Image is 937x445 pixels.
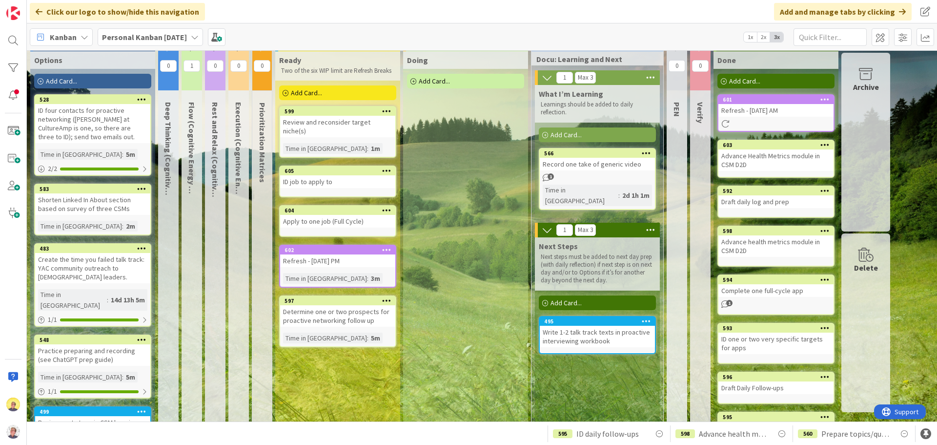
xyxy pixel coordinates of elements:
div: 528ID four contacts for proactive networking ([PERSON_NAME] at CultureAmp is one, so there are th... [35,95,150,143]
span: Doing [407,55,428,65]
div: Record one take of generic video [540,158,655,170]
div: Create the time you failed talk track: YAC community outreach to [DEMOGRAPHIC_DATA] leaders. [35,253,150,283]
div: Time in [GEOGRAPHIC_DATA] [543,185,618,206]
div: Refresh - [DATE] PM [280,254,395,267]
div: 548Practice preparing and recording (see ChatGPT prep guide) [35,336,150,366]
div: 3m [368,273,383,284]
div: 596Draft Daily Follow-ups [718,373,834,394]
div: 548 [35,336,150,344]
div: 593 [718,324,834,333]
div: 566 [544,150,655,157]
a: 583Shorten Linked In About section based on survey of three CSMsTime in [GEOGRAPHIC_DATA]:2m [34,184,151,235]
span: Add Card... [46,77,77,85]
a: 483Create the time you failed talk track: YAC community outreach to [DEMOGRAPHIC_DATA] leaders.Ti... [34,243,151,327]
span: Add Card... [291,88,322,97]
div: 595 [553,429,572,438]
a: 605ID job to apply to [279,166,396,197]
div: 499 [40,408,150,415]
div: ID job to apply to [280,175,395,188]
div: 605ID job to apply to [280,167,395,188]
a: 603Advance Health Metrics module in CSM D2D [717,140,835,178]
span: Next Steps [539,241,578,251]
div: Click our logo to show/hide this navigation [30,3,205,21]
span: Docu: Learning and Next [536,54,651,64]
a: 566Record one take of generic videoTime in [GEOGRAPHIC_DATA]:2d 1h 1m [539,148,656,210]
div: 592 [718,187,834,195]
span: 0 [692,60,709,72]
span: 0 [160,60,177,72]
img: Visit kanbanzone.com [6,6,20,20]
div: 583Shorten Linked In About section based on survey of three CSMs [35,185,150,215]
div: 604 [280,206,395,215]
span: Prepare topics/questions for for info interview call with [PERSON_NAME] at CultureAmp [821,428,891,440]
a: 592Draft daily log and prep [717,186,835,218]
div: Review and reconsider target niche(s) [280,116,395,137]
div: 1/1 [35,314,150,326]
span: Prioritization Matrices [258,103,267,183]
a: 598Advance health metrics module in CSM D2D [717,226,835,267]
span: 0 [207,60,224,72]
div: 483Create the time you failed talk track: YAC community outreach to [DEMOGRAPHIC_DATA] leaders. [35,244,150,283]
a: 599Review and reconsider target niche(s)Time in [GEOGRAPHIC_DATA]:1m [279,106,396,158]
div: 566Record one take of generic video [540,149,655,170]
div: Time in [GEOGRAPHIC_DATA] [283,273,367,284]
a: 495Write 1-2 talk track texts in proactive interviewing workbook [539,316,656,354]
div: 592Draft daily log and prep [718,187,834,208]
span: 2 / 2 [48,164,57,174]
div: Practice preparing and recording (see ChatGPT prep guide) [35,344,150,366]
div: Draft Daily Follow-ups [718,381,834,394]
span: ID daily follow-ups [576,428,639,440]
div: 560 [798,429,817,438]
div: Time in [GEOGRAPHIC_DATA] [38,221,122,232]
div: Max 3 [578,75,593,80]
div: 495 [540,317,655,326]
div: 605 [280,167,395,175]
a: 597Determine one or two prospects for proactive networking follow upTime in [GEOGRAPHIC_DATA]:5m [279,296,396,347]
div: 601 [718,95,834,104]
div: 596 [718,373,834,381]
div: 483 [40,245,150,252]
div: 595 [718,413,834,422]
div: Complete one full-cycle app [718,284,834,297]
div: 583 [40,186,150,192]
span: Execution (Cognitive Energy L-M) [234,102,244,266]
span: Advance health metrics module in CSM D2D [699,428,768,440]
a: 594Complete one full-cycle app [717,275,835,315]
span: 2x [757,32,770,42]
p: Learnings should be added to daily reflection. [541,101,654,117]
span: Add Card... [729,77,760,85]
div: 605 [285,168,395,174]
span: 1 / 1 [48,315,57,325]
div: 603 [723,142,834,148]
div: 599Review and reconsider target niche(s) [280,107,395,137]
div: 597 [285,297,395,304]
div: Draft daily log and prep [718,195,834,208]
p: Two of the six WIP limit are Refresh Breaks [281,67,394,75]
div: Time in [GEOGRAPHIC_DATA] [38,289,107,311]
div: Time in [GEOGRAPHIC_DATA] [283,143,367,154]
div: 603Advance Health Metrics module in CSM D2D [718,141,834,171]
div: 597Determine one or two prospects for proactive networking follow up [280,297,395,327]
b: Personal Kanban [DATE] [102,32,187,42]
div: 599 [280,107,395,116]
span: PEN [672,102,682,117]
div: 1m [368,143,383,154]
span: 1 [556,72,573,84]
span: Done [717,55,736,65]
span: 3x [770,32,783,42]
div: ID four contacts for proactive networking ([PERSON_NAME] at CultureAmp is one, so there are three... [35,104,150,143]
div: 598 [718,227,834,235]
div: 593ID one or two very specific targets for apps [718,324,834,354]
div: 5m [123,372,138,382]
div: 598 [675,429,695,438]
span: : [107,295,108,305]
div: 602Refresh - [DATE] PM [280,246,395,267]
span: : [618,190,620,201]
span: What I’m Learning [539,89,603,99]
div: 548 [40,337,150,343]
div: Refresh - [DATE] AM [718,104,834,117]
div: 598Advance health metrics module in CSM D2D [718,227,834,257]
span: Ready [279,55,301,65]
p: Next steps must be added to next day prep (with daily reflection) if next step is on next day and... [541,253,654,285]
span: : [367,143,368,154]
